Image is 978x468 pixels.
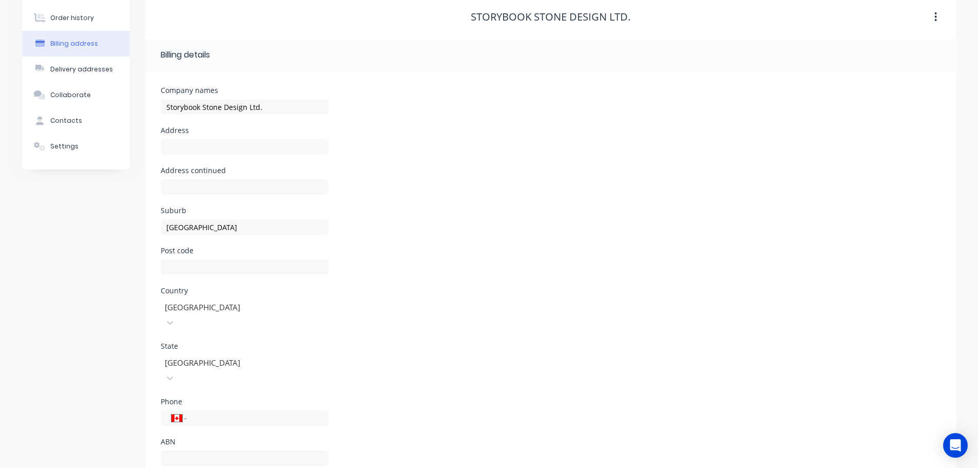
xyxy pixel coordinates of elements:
[943,433,968,458] div: Open Intercom Messenger
[161,207,329,214] div: Suburb
[22,82,130,108] button: Collaborate
[161,398,329,405] div: Phone
[161,438,329,445] div: ABN
[22,108,130,134] button: Contacts
[161,167,329,174] div: Address continued
[161,343,329,350] div: State
[50,65,113,74] div: Delivery addresses
[50,116,82,125] div: Contacts
[161,247,329,254] div: Post code
[50,90,91,100] div: Collaborate
[50,39,98,48] div: Billing address
[471,11,630,23] div: Storybook Stone Design Ltd.
[22,5,130,31] button: Order history
[161,87,329,94] div: Company names
[161,127,329,134] div: Address
[22,57,130,82] button: Delivery addresses
[22,31,130,57] button: Billing address
[50,13,94,23] div: Order history
[161,49,210,61] div: Billing details
[161,287,329,294] div: Country
[22,134,130,159] button: Settings
[50,142,79,151] div: Settings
